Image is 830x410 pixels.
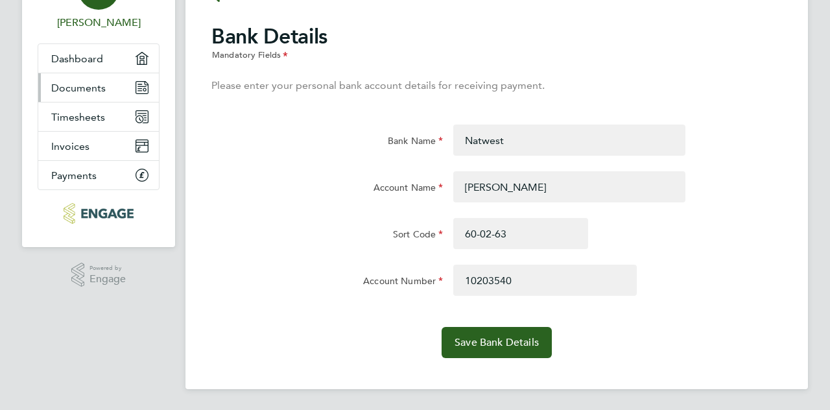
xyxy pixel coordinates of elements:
label: Account Number [363,275,443,291]
span: Payments [51,169,97,182]
button: Save Bank Details [442,327,552,358]
a: Dashboard [38,44,159,73]
label: Account Name [373,182,444,197]
span: Powered by [89,263,126,274]
span: Documents [51,82,106,94]
span: Arif Arman Khan [38,15,160,30]
a: Documents [38,73,159,102]
span: Invoices [51,140,89,152]
span: Save Bank Details [455,336,539,349]
p: Please enter your personal bank account details for receiving payment. [211,78,782,93]
label: Sort Code [393,228,443,244]
span: Dashboard [51,53,103,65]
a: Powered byEngage [71,263,126,287]
img: morganhunt-logo-retina.png [64,203,133,224]
a: Payments [38,161,159,189]
span: Engage [89,274,126,285]
span: Timesheets [51,111,105,123]
a: Timesheets [38,102,159,131]
div: Mandatory Fields [211,49,782,62]
a: Go to home page [38,203,160,224]
h2: Bank Details [211,23,782,62]
a: Invoices [38,132,159,160]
